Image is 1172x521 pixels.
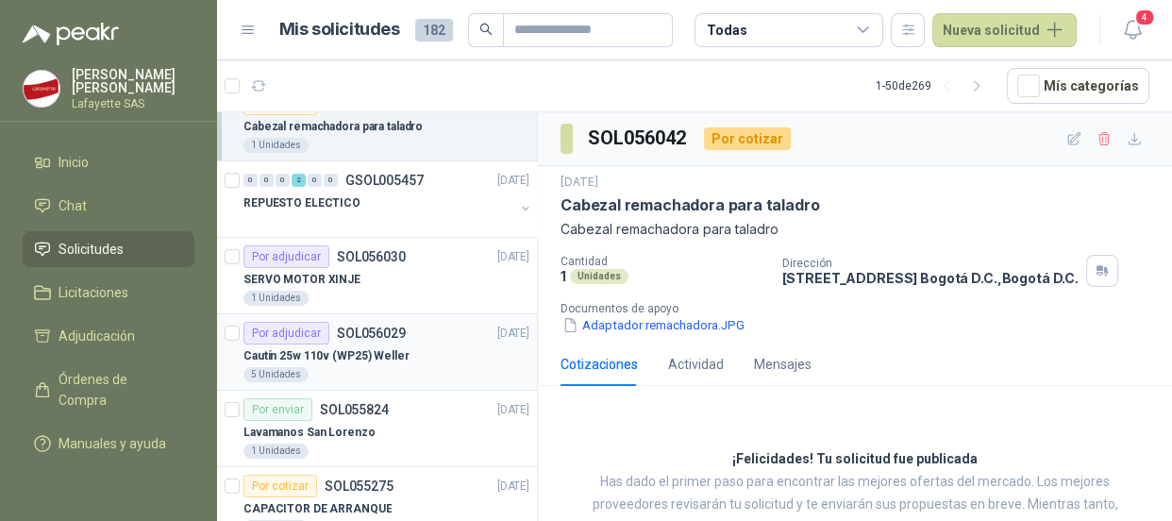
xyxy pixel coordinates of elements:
[243,118,423,136] p: Cabezal remachadora para taladro
[876,71,992,101] div: 1 - 50 de 269
[243,475,317,497] div: Por cotizar
[243,322,329,345] div: Por adjudicar
[415,19,453,42] span: 182
[217,85,537,161] a: Por cotizarSOL056042[DATE] Cabezal remachadora para taladro1 Unidades
[704,127,791,150] div: Por cotizar
[243,194,360,212] p: REPUESTO ELECTICO
[497,478,529,496] p: [DATE]
[243,367,309,382] div: 5 Unidades
[217,391,537,467] a: Por enviarSOL055824[DATE] Lavamanos San Lorenzo1 Unidades
[72,98,194,109] p: Lafayette SAS
[1115,13,1149,47] button: 4
[561,219,1149,240] p: Cabezal remachadora para taladro
[260,174,274,187] div: 0
[292,174,306,187] div: 2
[243,291,309,306] div: 1 Unidades
[479,23,493,36] span: search
[324,174,338,187] div: 0
[24,71,59,107] img: Company Logo
[570,269,628,284] div: Unidades
[59,239,124,260] span: Solicitudes
[243,245,329,268] div: Por adjudicar
[345,174,424,187] p: GSOL005457
[497,172,529,190] p: [DATE]
[588,124,689,153] h3: SOL056042
[561,195,819,215] p: Cabezal remachadora para taladro
[243,138,309,153] div: 1 Unidades
[337,250,406,263] p: SOL056030
[561,354,638,375] div: Cotizaciones
[308,174,322,187] div: 0
[59,433,166,454] span: Manuales y ayuda
[23,188,194,224] a: Chat
[23,144,194,180] a: Inicio
[497,401,529,419] p: [DATE]
[243,398,312,421] div: Por enviar
[243,174,258,187] div: 0
[781,257,1078,270] p: Dirección
[497,248,529,266] p: [DATE]
[23,23,119,45] img: Logo peakr
[276,174,290,187] div: 0
[320,403,389,416] p: SOL055824
[325,479,393,493] p: SOL055275
[59,282,128,303] span: Licitaciones
[23,361,194,418] a: Órdenes de Compra
[932,13,1077,47] button: Nueva solicitud
[1007,68,1149,104] button: Mís categorías
[561,315,746,335] button: Adaptador remachadora.JPG
[561,174,598,192] p: [DATE]
[243,500,392,518] p: CAPACITOR DE ARRANQUE
[23,426,194,462] a: Manuales y ayuda
[23,231,194,267] a: Solicitudes
[279,16,400,43] h1: Mis solicitudes
[72,68,194,94] p: [PERSON_NAME] [PERSON_NAME]
[243,424,375,442] p: Lavamanos San Lorenzo
[23,318,194,354] a: Adjudicación
[217,238,537,314] a: Por adjudicarSOL056030[DATE] SERVO MOTOR XINJE1 Unidades
[59,195,87,216] span: Chat
[243,169,533,229] a: 0 0 0 2 0 0 GSOL005457[DATE] REPUESTO ELECTICO
[243,444,309,459] div: 1 Unidades
[732,448,978,471] h3: ¡Felicidades! Tu solicitud fue publicada
[561,255,766,268] p: Cantidad
[707,20,746,41] div: Todas
[668,354,724,375] div: Actividad
[59,152,89,173] span: Inicio
[243,347,410,365] p: Cautín 25w 110v (WP25) Weller
[59,326,135,346] span: Adjudicación
[1134,8,1155,26] span: 4
[337,327,406,340] p: SOL056029
[23,275,194,311] a: Licitaciones
[561,268,566,284] p: 1
[781,270,1078,286] p: [STREET_ADDRESS] Bogotá D.C. , Bogotá D.C.
[59,369,176,411] span: Órdenes de Compra
[561,302,1164,315] p: Documentos de apoyo
[217,314,537,391] a: Por adjudicarSOL056029[DATE] Cautín 25w 110v (WP25) Weller5 Unidades
[754,354,812,375] div: Mensajes
[243,271,360,289] p: SERVO MOTOR XINJE
[497,325,529,343] p: [DATE]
